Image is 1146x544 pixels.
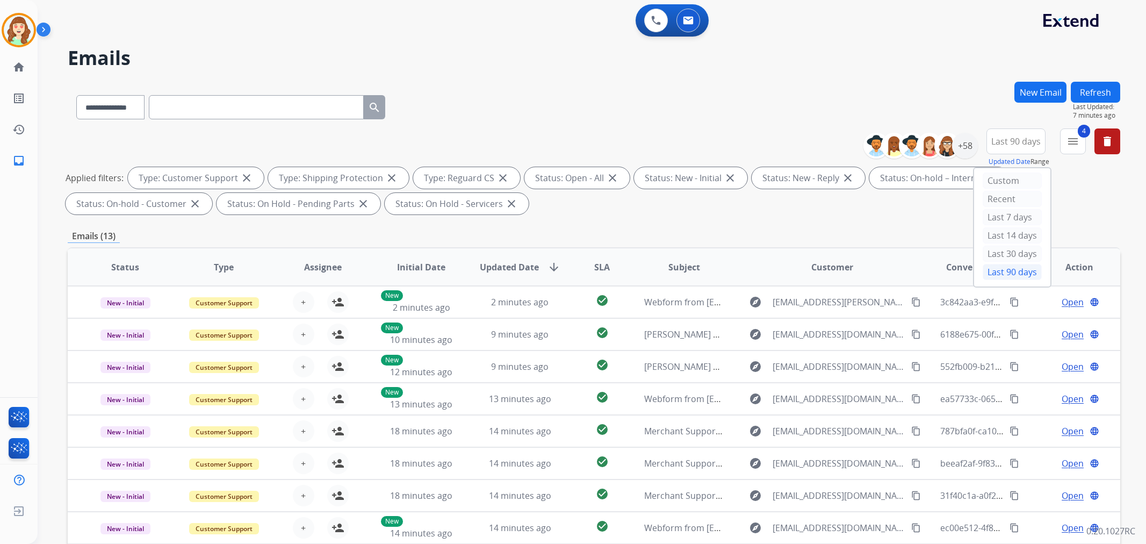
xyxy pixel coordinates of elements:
mat-icon: home [12,61,25,74]
span: Customer Support [189,523,259,534]
span: Open [1062,328,1084,341]
span: Updated Date [480,261,539,274]
th: Action [1021,248,1120,286]
span: 10 minutes ago [390,334,452,346]
mat-icon: language [1090,459,1099,468]
button: + [293,453,314,474]
span: Customer Support [189,330,259,341]
span: 14 minutes ago [489,522,551,534]
span: Open [1062,457,1084,470]
span: 14 minutes ago [489,490,551,502]
p: New [381,290,403,301]
span: + [301,489,306,502]
span: [EMAIL_ADDRESS][DOMAIN_NAME] [773,392,905,405]
span: 9 minutes ago [491,361,549,373]
span: Merchant Support #659954: How would you rate the support you received? [644,490,949,502]
span: 787bfa0f-ca10-480f-9b64-6b71ed8a071e [940,425,1101,437]
span: 14 minutes ago [489,425,551,437]
mat-icon: explore [749,328,762,341]
div: Last 90 days [983,264,1042,280]
div: Status: New - Initial [634,167,747,189]
button: Updated Date [989,158,1030,166]
h2: Emails [68,47,1120,69]
span: New - Initial [100,394,150,405]
span: 14 minutes ago [489,457,551,469]
mat-icon: language [1090,330,1099,339]
mat-icon: content_copy [911,297,921,307]
mat-icon: close [385,171,398,184]
mat-icon: content_copy [1010,394,1019,404]
span: New - Initial [100,297,150,309]
span: Customer Support [189,459,259,470]
span: Customer Support [189,394,259,405]
mat-icon: person_add [331,457,344,470]
mat-icon: person_add [331,489,344,502]
mat-icon: content_copy [911,362,921,371]
span: Open [1062,296,1084,309]
span: Webform from [EMAIL_ADDRESS][DOMAIN_NAME] on [DATE] [644,522,888,534]
span: + [301,328,306,341]
div: Last 30 days [983,246,1042,262]
div: Type: Customer Support [128,167,264,189]
mat-icon: close [724,171,737,184]
mat-icon: person_add [331,296,344,309]
mat-icon: delete [1101,135,1114,148]
span: [EMAIL_ADDRESS][DOMAIN_NAME] [773,521,905,534]
span: Customer Support [189,491,259,502]
div: Recent [983,191,1042,207]
div: Status: On Hold - Pending Parts [217,193,380,214]
span: + [301,296,306,309]
span: + [301,392,306,405]
span: + [301,425,306,438]
mat-icon: content_copy [911,459,921,468]
span: Last 90 days [991,139,1041,144]
span: 2 minutes ago [393,302,450,313]
span: 9 minutes ago [491,328,549,340]
span: 31f40c1a-a0f2-4d8a-b1ed-9bbf71b1a151 [940,490,1102,502]
mat-icon: close [496,171,509,184]
span: New - Initial [100,491,150,502]
span: New - Initial [100,523,150,534]
button: + [293,517,314,539]
p: New [381,516,403,527]
span: Subject [668,261,700,274]
mat-icon: close [841,171,854,184]
mat-icon: content_copy [911,394,921,404]
span: [EMAIL_ADDRESS][DOMAIN_NAME] [773,360,905,373]
span: 12 minutes ago [390,366,452,378]
mat-icon: explore [749,521,762,534]
mat-icon: check_circle [596,359,609,371]
button: + [293,388,314,410]
mat-icon: explore [749,360,762,373]
div: Last 7 days [983,209,1042,225]
span: 2 minutes ago [491,296,549,308]
div: Status: Open - All [524,167,630,189]
mat-icon: content_copy [1010,523,1019,533]
button: + [293,356,314,377]
mat-icon: content_copy [911,523,921,533]
span: Customer Support [189,426,259,438]
span: 4 [1078,125,1090,138]
mat-icon: list_alt [12,92,25,105]
span: [EMAIL_ADDRESS][DOMAIN_NAME] [773,457,905,470]
button: Last 90 days [986,128,1046,154]
button: Refresh [1071,82,1120,103]
mat-icon: language [1090,297,1099,307]
p: New [381,387,403,398]
div: Status: On Hold - Servicers [385,193,529,214]
span: Last Updated: [1073,103,1120,111]
mat-icon: content_copy [1010,362,1019,371]
mat-icon: language [1090,523,1099,533]
div: Type: Shipping Protection [268,167,409,189]
span: 3c842aa3-e9f0-42c9-b13e-e39bb9a490c3 [940,296,1104,308]
mat-icon: content_copy [1010,459,1019,468]
button: + [293,420,314,442]
span: Range [989,157,1049,166]
mat-icon: explore [749,392,762,405]
mat-icon: content_copy [1010,491,1019,500]
span: 6188e675-00fa-4732-becc-0e690c87819e [940,328,1102,340]
mat-icon: check_circle [596,294,609,307]
span: New - Initial [100,459,150,470]
span: Initial Date [397,261,445,274]
p: Emails (13) [68,230,120,243]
